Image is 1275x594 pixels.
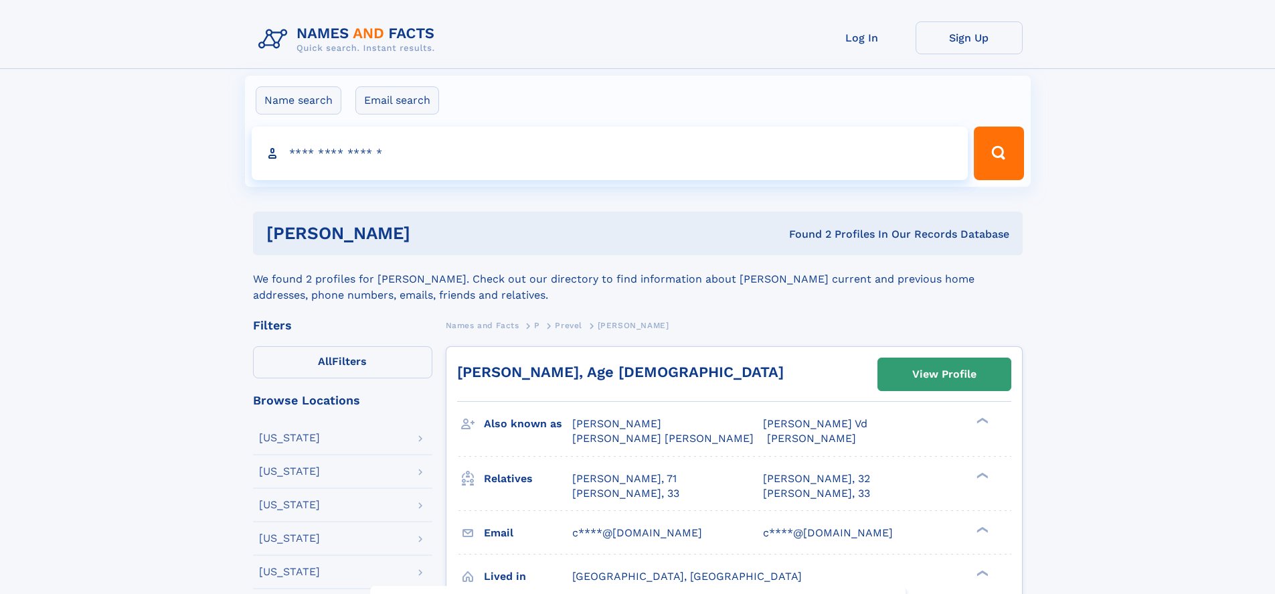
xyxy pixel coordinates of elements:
[253,319,432,331] div: Filters
[484,413,572,435] h3: Also known as
[484,522,572,544] h3: Email
[318,355,332,368] span: All
[555,321,582,330] span: Prevel
[252,127,968,180] input: search input
[266,225,600,242] h1: [PERSON_NAME]
[253,21,446,58] img: Logo Names and Facts
[973,569,989,577] div: ❯
[763,486,870,501] a: [PERSON_NAME], 33
[572,486,679,501] a: [PERSON_NAME], 33
[600,227,1009,242] div: Found 2 Profiles In Our Records Database
[256,86,341,115] label: Name search
[973,525,989,534] div: ❯
[259,433,320,443] div: [US_STATE]
[253,255,1023,303] div: We found 2 profiles for [PERSON_NAME]. Check out our directory to find information about [PERSON_...
[973,417,989,425] div: ❯
[259,500,320,510] div: [US_STATE]
[484,467,572,490] h3: Relatives
[974,127,1023,180] button: Search Button
[259,466,320,477] div: [US_STATE]
[484,565,572,588] h3: Lived in
[253,346,432,378] label: Filters
[572,570,802,583] span: [GEOGRAPHIC_DATA], [GEOGRAPHIC_DATA]
[534,321,540,330] span: P
[763,471,870,486] a: [PERSON_NAME], 32
[259,533,320,544] div: [US_STATE]
[572,471,677,486] a: [PERSON_NAME], 71
[572,417,661,430] span: [PERSON_NAME]
[457,364,784,380] a: [PERSON_NAME], Age [DEMOGRAPHIC_DATA]
[763,417,867,430] span: [PERSON_NAME] Vd
[534,317,540,333] a: P
[598,321,669,330] span: [PERSON_NAME]
[446,317,519,333] a: Names and Facts
[555,317,582,333] a: Prevel
[259,567,320,577] div: [US_STATE]
[912,359,976,390] div: View Profile
[973,471,989,479] div: ❯
[767,432,856,445] span: [PERSON_NAME]
[878,358,1011,390] a: View Profile
[253,394,432,406] div: Browse Locations
[355,86,439,115] label: Email search
[572,432,754,445] span: [PERSON_NAME] [PERSON_NAME]
[916,21,1023,54] a: Sign Up
[809,21,916,54] a: Log In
